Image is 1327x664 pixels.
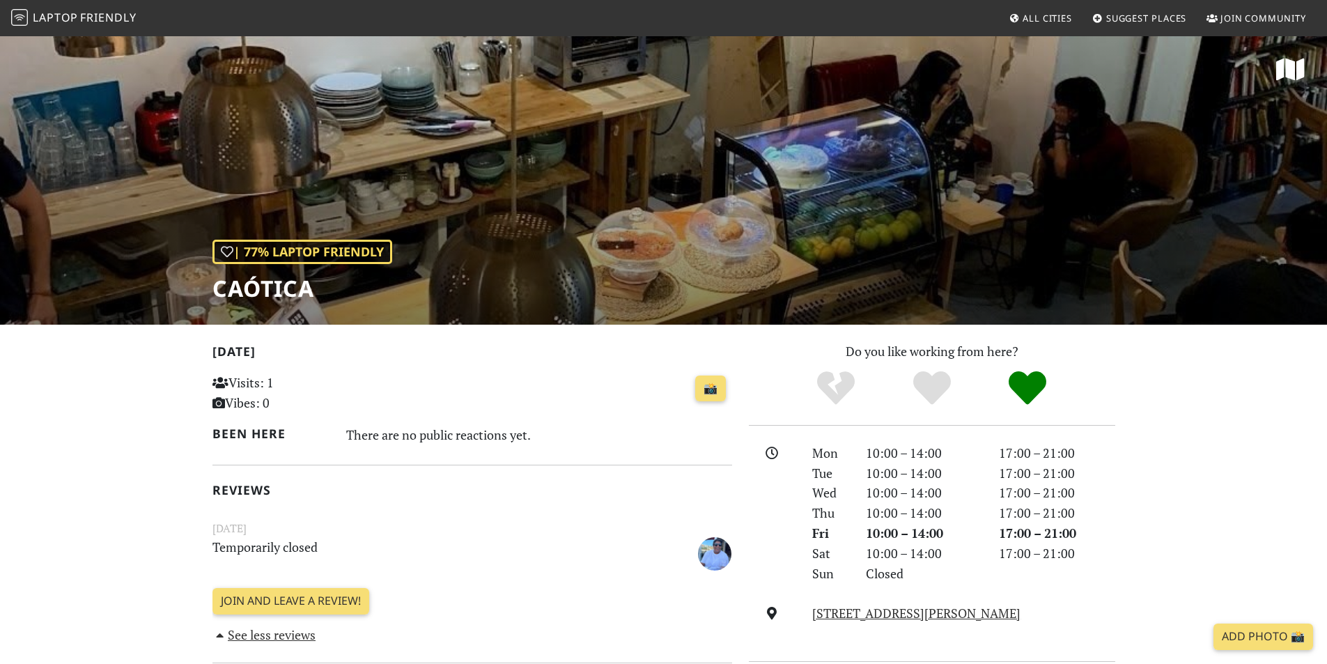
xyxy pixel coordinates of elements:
[212,344,732,364] h2: [DATE]
[212,626,316,643] a: See less reviews
[212,275,392,302] h1: Caótica
[204,520,740,537] small: [DATE]
[1213,624,1313,650] a: Add Photo 📸
[857,523,991,543] div: 10:00 – 14:00
[212,240,392,264] div: | 77% Laptop Friendly
[695,376,726,402] a: 📸
[1003,6,1078,31] a: All Cities
[804,543,857,564] div: Sat
[991,483,1124,503] div: 17:00 – 21:00
[884,369,980,408] div: Yes
[991,503,1124,523] div: 17:00 – 21:00
[812,605,1021,621] a: [STREET_ADDRESS][PERSON_NAME]
[1220,12,1306,24] span: Join Community
[33,10,78,25] span: Laptop
[857,463,991,484] div: 10:00 – 14:00
[804,564,857,584] div: Sun
[346,424,732,446] div: There are no public reactions yet.
[991,463,1124,484] div: 17:00 – 21:00
[80,10,136,25] span: Friendly
[1087,6,1193,31] a: Suggest Places
[804,523,857,543] div: Fri
[804,483,857,503] div: Wed
[749,341,1115,362] p: Do you like working from here?
[212,483,732,497] h2: Reviews
[857,564,991,584] div: Closed
[991,523,1124,543] div: 17:00 – 21:00
[804,443,857,463] div: Mon
[1106,12,1187,24] span: Suggest Places
[804,503,857,523] div: Thu
[804,463,857,484] div: Tue
[857,483,991,503] div: 10:00 – 14:00
[212,426,330,441] h2: Been here
[991,543,1124,564] div: 17:00 – 21:00
[1023,12,1072,24] span: All Cities
[857,503,991,523] div: 10:00 – 14:00
[204,537,651,569] p: Temporarily closed
[11,9,28,26] img: LaptopFriendly
[11,6,137,31] a: LaptopFriendly LaptopFriendly
[857,543,991,564] div: 10:00 – 14:00
[788,369,884,408] div: No
[1201,6,1312,31] a: Join Community
[212,373,375,413] p: Visits: 1 Vibes: 0
[698,537,731,571] img: 4850-dileeka.jpg
[857,443,991,463] div: 10:00 – 14:00
[991,443,1124,463] div: 17:00 – 21:00
[212,588,369,615] a: Join and leave a review!
[698,544,731,561] span: Dileeka
[979,369,1076,408] div: Definitely!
